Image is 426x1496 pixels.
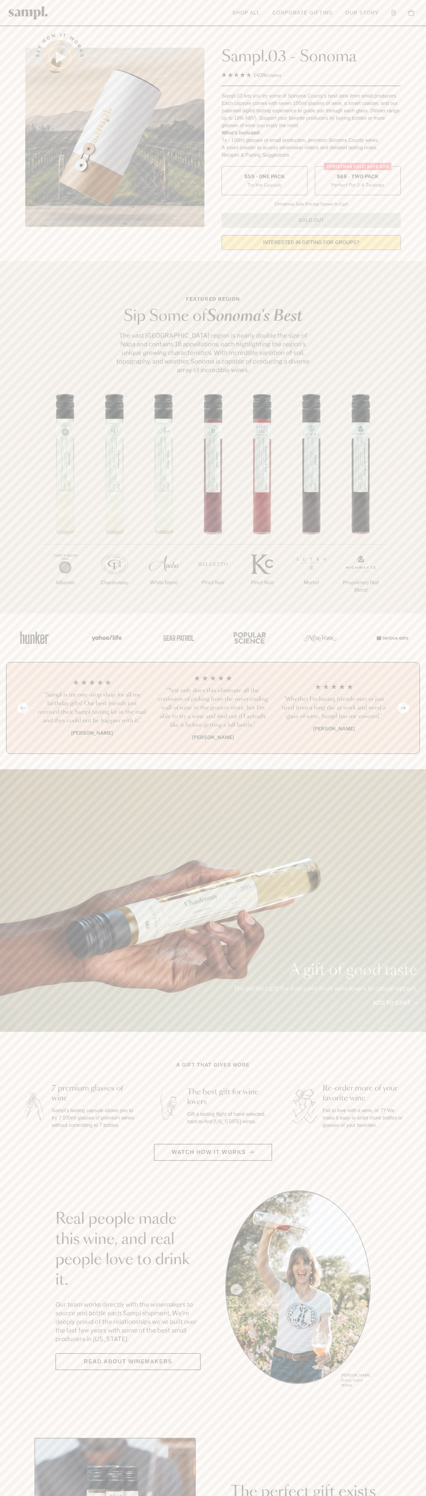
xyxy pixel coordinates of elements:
[188,394,238,606] li: 4 / 7
[71,730,113,736] b: [PERSON_NAME]
[176,1061,250,1069] h2: A gift that gives more
[230,625,267,651] img: Artboard_4_28b4d326-c26e-48f9-9c80-911f17d6414e_x450.png
[55,1209,201,1290] h2: Real people made this wine, and real people love to drink it.
[90,579,139,586] p: Chardonnay
[159,625,196,651] img: Artboard_5_7fdae55a-36fd-43f7-8bfd-f74a06a2878e_x450.png
[222,71,281,79] div: 140Reviews
[37,691,148,725] h3: “Sampl is my one-stop shop for all my birthday gifts! Our best friends just received their Sampl ...
[331,182,384,188] small: Perfect For 2-4 Tastings
[158,675,269,741] li: 2 / 4
[341,1373,371,1388] p: [PERSON_NAME] Sutro, Sutro Wines
[158,686,269,730] h3: “Not only does this eliminate all the confusion of picking from the never ending wall of wine in ...
[238,394,287,606] li: 5 / 7
[323,1084,406,1103] h3: Re-order more of your favorite wine
[324,163,392,170] div: Christmas SALE! Save 20%
[247,182,282,188] small: Try the Capsule
[115,331,311,374] p: The vast [GEOGRAPHIC_DATA] region is nearly double the size of Napa and contains 18 appellations,...
[222,235,401,250] a: interested in gifting for groups?
[87,625,124,651] img: Artboard_6_04f9a106-072f-468a-bdd7-f11783b05722_x450.png
[302,625,339,651] img: Artboard_3_0b291449-6e8c-4d07-b2c2-3f3601a19cd1_x450.png
[192,734,234,740] b: [PERSON_NAME]
[187,1111,271,1125] p: Gift a tasting flight of hand-selected, hard-to-find [US_STATE] wines.
[269,6,336,20] a: Corporate Gifting
[139,579,188,586] p: White Blend
[90,394,139,606] li: 2 / 7
[238,579,287,586] p: Pinot Noir
[278,695,389,721] h3: “Whether I'm having friends over or just tired from a long day at work and need a glass of wine, ...
[336,579,385,594] p: Proprietary Red Blend
[41,394,90,606] li: 1 / 7
[222,137,401,144] li: 7x - 100ml glasses of small production, premium Sonoma County wines
[222,213,401,228] button: Sold Out
[323,1107,406,1129] p: Fall in love with a wine, or 7? We make it easy to order more bottles or glasses of your favorites.
[52,1084,135,1103] h3: 7 premium glasses of wine
[278,675,389,741] li: 3 / 4
[16,625,53,651] img: Artboard_1_c8cd28af-0030-4af1-819c-248e302c7f06_x450.png
[225,1190,371,1389] ul: carousel
[154,1144,272,1161] button: Watch how it works
[222,130,261,135] strong: What’s Included:
[55,1353,201,1370] a: Read about Winemakers
[115,296,311,303] p: Featured Region
[398,703,409,713] button: Next slide
[254,72,262,78] span: 140
[222,144,401,151] li: A smart coaster to access winemaker videos and detailed tasting notes.
[225,1190,371,1389] div: slide 1
[287,394,336,606] li: 6 / 7
[188,579,238,586] p: Pinot Noir
[337,173,379,180] span: $88 - Two Pack
[262,72,281,78] span: Reviews
[207,309,303,324] em: Sonoma's Best
[25,48,204,227] img: Sampl.03 - Sonoma
[42,40,77,74] button: See how it works
[222,151,401,159] li: Recipes & Pairing Suggestions
[372,999,417,1007] a: Add to cart
[55,1300,201,1343] p: Our team works directly with the winemakers to source and bottle each Sampl shipment. We’re deepl...
[313,726,355,732] b: [PERSON_NAME]
[271,201,351,207] li: Christmas Sale Pricing Shown In Cart
[52,1107,135,1129] p: Sampl's tasting capsule allows you to try 7 100ml glasses of premium wines without committing to ...
[41,579,90,586] p: Albarino
[229,6,263,20] a: Shop All
[373,625,410,651] img: Artboard_7_5b34974b-f019-449e-91fb-745f8d0877ee_x450.png
[342,6,382,20] a: Our Story
[233,984,417,993] p: The perfect gift for everyone from wine lovers to casual sippers.
[222,48,401,66] h1: Sampl.03 - Sonoma
[9,6,48,19] img: Sampl logo
[115,309,311,324] h2: Sip Some of
[17,703,28,713] button: Previous slide
[222,92,401,129] div: Sampl.03 lets you try some of Sonoma County's best wine from small producers. Each capsule comes ...
[139,394,188,606] li: 3 / 7
[233,963,417,978] p: A gift of good taste
[336,394,385,613] li: 7 / 7
[37,675,148,741] li: 1 / 4
[244,173,285,180] span: $55 - One Pack
[287,579,336,586] p: Merlot
[187,1087,271,1107] h3: The best gift for wine lovers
